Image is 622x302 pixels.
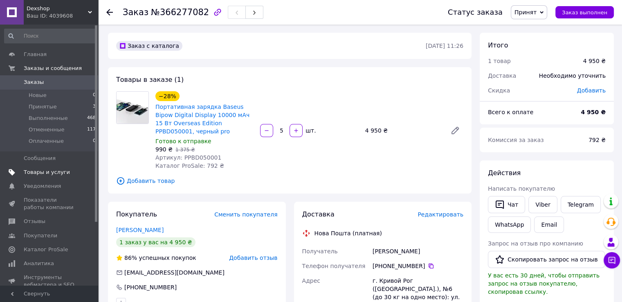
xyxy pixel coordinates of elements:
div: Статус заказа [448,8,503,16]
div: −28% [155,91,180,101]
span: Заказы [24,79,44,86]
span: Итого [488,41,508,49]
span: Dexshop [27,5,88,12]
a: Viber [528,196,557,213]
span: Добавить отзыв [229,255,277,261]
span: Редактировать [418,211,463,218]
span: Всего к оплате [488,109,533,115]
span: Артикул: PPBD050001 [155,154,221,161]
span: 0 [93,92,96,99]
div: [PHONE_NUMBER] [373,262,463,270]
div: 4 950 ₴ [583,57,606,65]
span: Товары и услуги [24,169,70,176]
div: Ваш ID: 4039608 [27,12,98,20]
span: Оплаченные [29,137,64,145]
span: Показатели работы компании [24,196,76,211]
span: Отзывы [24,218,45,225]
span: Запрос на отзыв про компанию [488,240,583,247]
b: 4 950 ₴ [581,109,606,115]
span: Принятые [29,103,57,110]
span: Телефон получателя [302,263,366,269]
div: Заказ с каталога [116,41,182,51]
a: Портативная зарядка Baseus Bipow Digital Display 10000 мАч 15 Вт Overseas Edition PPBD050001, чер... [155,104,249,135]
span: Заказ выполнен [562,9,607,16]
time: [DATE] 11:26 [426,43,463,49]
span: Инструменты вебмастера и SEO [24,274,76,288]
span: Товары в заказе (1) [116,76,184,83]
span: 117 [87,126,96,133]
span: Новые [29,92,47,99]
a: WhatsApp [488,216,531,233]
span: Заказ [123,7,148,17]
span: [EMAIL_ADDRESS][DOMAIN_NAME] [124,269,225,276]
button: Чат [488,196,525,213]
span: Сменить покупателя [214,211,277,218]
span: Каталог ProSale [24,246,68,253]
div: Нова Пошта (платная) [312,229,384,237]
span: Доставка [488,72,516,79]
span: Добавить товар [116,176,463,185]
span: Сообщения [24,155,56,162]
span: 3 [93,103,96,110]
span: Главная [24,51,47,58]
span: Отмененные [29,126,64,133]
span: Аналитика [24,260,54,267]
span: Заказы и сообщения [24,65,82,72]
button: Заказ выполнен [555,6,614,18]
span: Действия [488,169,521,177]
span: Получатель [302,248,338,255]
a: Telegram [561,196,601,213]
span: Готово к отправке [155,138,211,144]
span: Комиссия за заказ [488,137,544,143]
button: Email [534,216,564,233]
button: Чат с покупателем [604,252,620,268]
span: 990 ₴ [155,146,173,153]
span: 86% [124,255,137,261]
span: Принят [514,9,537,16]
div: шт. [303,126,317,135]
div: успешных покупок [116,254,196,262]
div: Вернуться назад [106,8,113,16]
span: Уведомления [24,183,61,190]
span: Доставка [302,210,335,218]
span: Написать покупателю [488,185,555,192]
span: Скидка [488,87,510,94]
input: Поиск [4,29,97,43]
div: 4 950 ₴ [362,125,444,136]
div: [PERSON_NAME] [371,244,465,259]
span: №366277082 [151,7,209,17]
span: Покупатели [24,232,57,239]
span: Адрес [302,277,320,284]
a: Редактировать [447,122,463,139]
span: Выполненные [29,115,68,122]
img: Портативная зарядка Baseus Bipow Digital Display 10000 мАч 15 Вт Overseas Edition PPBD050001, чер... [117,92,148,124]
span: 0 [93,137,96,145]
div: 1 заказ у вас на 4 950 ₴ [116,237,195,247]
div: Необходимо уточнить [534,67,611,85]
span: У вас есть 30 дней, чтобы отправить запрос на отзыв покупателю, скопировав ссылку. [488,272,600,295]
span: 792 ₴ [588,137,606,143]
span: 468 [87,115,96,122]
div: [PHONE_NUMBER] [124,283,177,291]
span: Покупатель [116,210,157,218]
span: 1 товар [488,58,511,64]
span: 1 375 ₴ [175,147,195,153]
span: Добавить [577,87,606,94]
button: Скопировать запрос на отзыв [488,251,605,268]
a: [PERSON_NAME] [116,227,164,233]
span: Каталог ProSale: 792 ₴ [155,162,224,169]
